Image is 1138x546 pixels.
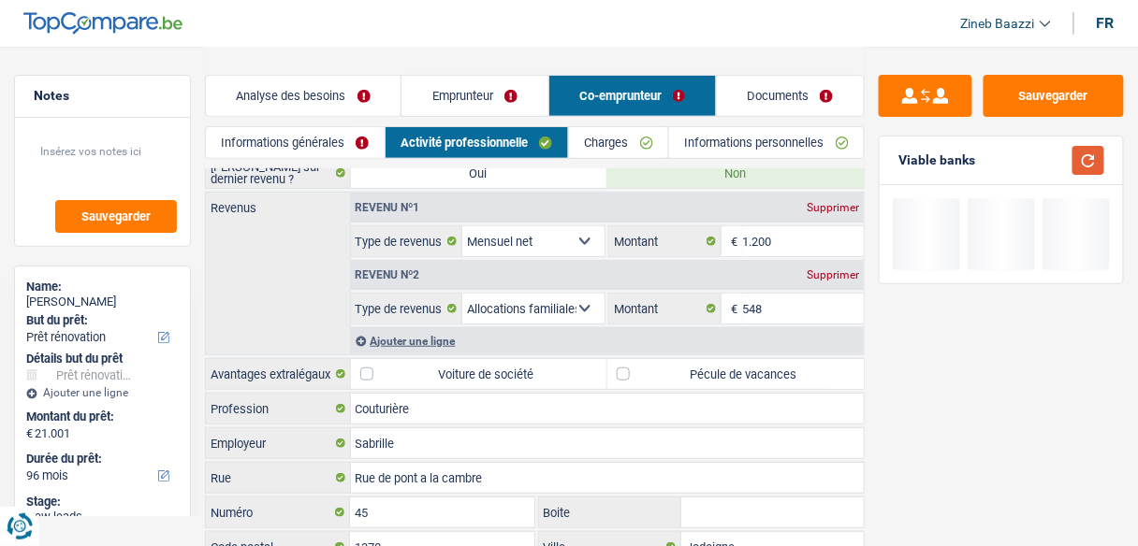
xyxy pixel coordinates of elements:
label: Durée du prêt: [26,452,175,467]
label: Montant [609,226,722,256]
div: Name: [26,280,179,295]
a: Analyse des besoins [206,76,401,116]
label: Numéro [206,497,350,527]
label: Revenus [206,193,350,214]
label: Type de revenus [351,226,463,256]
button: Sauvegarder [55,200,177,233]
label: Type de revenus [351,294,463,323]
div: Ajouter une ligne [351,327,865,354]
div: New leads [26,510,179,524]
a: Zineb Baazzi [946,8,1051,39]
span: Sauvegarder [81,210,151,223]
div: Supprimer [802,202,864,213]
div: Viable banks [898,152,975,168]
label: Avantages extralégaux [206,359,351,389]
a: Activité professionnelle [386,127,568,158]
div: Supprimer [802,269,864,280]
h5: Notes [34,88,171,104]
span: € [722,226,742,256]
a: Co-emprunteur [549,76,716,116]
span: € [26,426,33,441]
div: Ajouter une ligne [26,386,179,399]
label: Oui [351,158,607,188]
a: Charges [569,127,668,158]
label: Pécule de vacances [607,359,864,389]
label: Profession [206,394,351,424]
a: Informations personnelles [669,127,864,158]
label: Rue [206,463,351,493]
span: Zineb Baazzi [961,16,1035,32]
span: € [722,294,742,323]
label: But du prêt: [26,313,175,328]
label: Montant [609,294,722,323]
div: [PERSON_NAME] [26,295,179,309]
img: TopCompare Logo [23,12,182,35]
label: Boite [539,497,682,527]
label: Montant du prêt: [26,409,175,424]
div: Revenu nº1 [351,202,425,213]
div: Stage: [26,495,179,510]
label: Non [607,158,864,188]
label: [PERSON_NAME] sur dernier revenu ? [206,158,351,188]
div: Détails but du prêt [26,352,179,366]
div: Revenu nº2 [351,269,425,280]
button: Sauvegarder [984,75,1124,117]
label: Voiture de société [351,359,607,389]
a: Documents [717,76,864,116]
a: Informations générales [206,127,385,158]
a: Emprunteur [401,76,547,116]
div: fr [1097,14,1115,32]
label: Employeur [206,428,351,458]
